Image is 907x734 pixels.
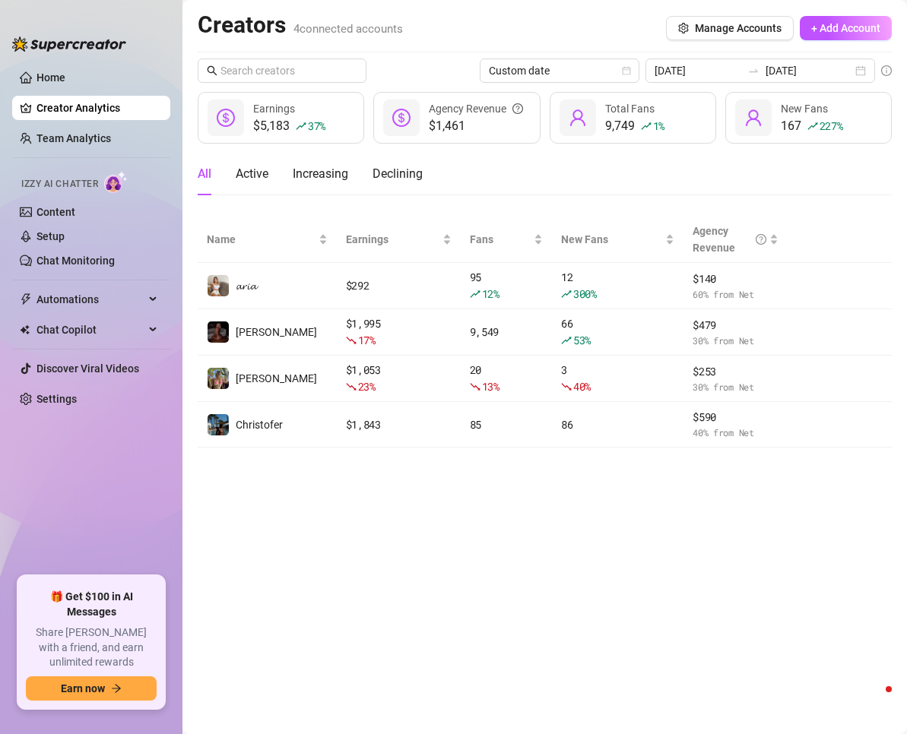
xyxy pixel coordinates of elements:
[220,62,345,79] input: Search creators
[236,280,256,292] span: 𝓪𝓻𝓲𝓪
[573,379,591,394] span: 40 %
[881,65,892,76] span: info-circle
[36,255,115,267] a: Chat Monitoring
[747,65,760,77] span: to
[552,217,683,263] th: New Fans
[36,230,65,242] a: Setup
[293,22,403,36] span: 4 connected accounts
[392,109,411,127] span: dollar-circle
[807,121,818,131] span: rise
[36,287,144,312] span: Automations
[641,121,652,131] span: rise
[26,676,157,701] button: Earn nowarrow-right
[346,315,452,349] div: $ 1,995
[208,321,229,343] img: Maria
[693,380,779,394] span: 30 % from Net
[605,103,655,115] span: Total Fans
[482,379,499,394] span: 13 %
[36,132,111,144] a: Team Analytics
[820,119,843,133] span: 227 %
[561,381,572,392] span: fall
[429,100,523,117] div: Agency Revenue
[21,177,98,191] span: Izzy AI Chatter
[470,416,543,433] div: 85
[561,269,674,302] div: 12
[208,414,229,435] img: Christofer
[36,362,139,375] a: Discover Viral Videos
[744,109,763,127] span: user
[236,165,268,183] div: Active
[346,381,357,392] span: fall
[461,217,552,263] th: Fans
[236,419,283,431] span: Christofer
[561,362,674,395] div: 3
[678,23,689,33] span: setting
[561,315,674,349] div: 66
[296,121,306,131] span: rise
[781,103,828,115] span: New Fans
[855,682,892,719] iframe: Intercom live chat
[470,231,531,248] span: Fans
[781,117,843,135] div: 167
[236,326,317,338] span: [PERSON_NAME]
[337,217,461,263] th: Earnings
[208,368,229,389] img: ANDREA
[253,103,295,115] span: Earnings
[569,109,587,127] span: user
[766,62,852,79] input: End date
[655,62,741,79] input: Start date
[217,109,235,127] span: dollar-circle
[470,324,543,340] div: 9,549
[429,117,523,135] span: $1,461
[811,22,880,34] span: + Add Account
[695,22,782,34] span: Manage Accounts
[346,277,452,294] div: $ 292
[693,287,779,302] span: 60 % from Net
[622,66,631,75] span: calendar
[26,625,157,670] span: Share [PERSON_NAME] with a friend, and earn unlimited rewards
[104,171,128,193] img: AI Chatter
[693,334,779,348] span: 30 % from Net
[747,65,760,77] span: swap-right
[561,289,572,299] span: rise
[561,231,662,248] span: New Fans
[693,317,779,334] span: $ 479
[346,335,357,346] span: fall
[358,379,376,394] span: 23 %
[308,119,325,133] span: 37 %
[36,206,75,218] a: Content
[36,71,65,84] a: Home
[561,335,572,346] span: rise
[573,333,591,347] span: 53 %
[573,286,597,301] span: 300 %
[20,293,32,305] span: thunderbolt
[26,590,157,619] span: 🎁 Get $100 in AI Messages
[198,165,211,183] div: All
[346,362,452,395] div: $ 1,053
[605,117,664,135] div: 9,749
[693,426,779,440] span: 40 % from Net
[36,96,158,120] a: Creator Analytics
[693,409,779,426] span: $ 590
[512,100,523,117] span: question-circle
[470,381,480,392] span: fall
[358,333,376,347] span: 17 %
[470,289,480,299] span: rise
[693,363,779,380] span: $ 253
[236,372,317,384] span: [PERSON_NAME]
[346,231,439,248] span: Earnings
[346,416,452,433] div: $ 1,843
[482,286,499,301] span: 12 %
[693,271,779,287] span: $ 140
[800,16,892,40] button: + Add Account
[198,217,337,263] th: Name
[470,269,543,302] div: 95
[489,59,630,82] span: Custom date
[653,119,664,133] span: 1 %
[756,223,766,256] span: question-circle
[198,11,403,40] h2: Creators
[36,318,144,342] span: Chat Copilot
[111,683,122,694] span: arrow-right
[666,16,794,40] button: Manage Accounts
[470,362,543,395] div: 20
